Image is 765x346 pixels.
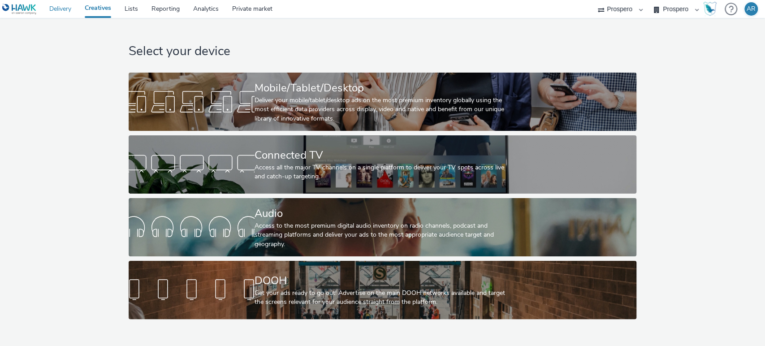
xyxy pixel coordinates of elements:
[255,80,507,96] div: Mobile/Tablet/Desktop
[129,135,636,194] a: Connected TVAccess all the major TV channels on a single platform to deliver your TV spots across...
[703,2,717,16] img: Hawk Academy
[255,147,507,163] div: Connected TV
[747,2,756,16] div: AR
[2,4,37,15] img: undefined Logo
[129,43,636,60] h1: Select your device
[129,73,636,131] a: Mobile/Tablet/DesktopDeliver your mobile/tablet/desktop ads on the most premium inventory globall...
[255,221,507,249] div: Access to the most premium digital audio inventory on radio channels, podcast and streaming platf...
[129,261,636,319] a: DOOHGet your ads ready to go out! Advertise on the main DOOH networks available and target the sc...
[129,198,636,256] a: AudioAccess to the most premium digital audio inventory on radio channels, podcast and streaming ...
[703,2,720,16] a: Hawk Academy
[255,273,507,289] div: DOOH
[255,163,507,182] div: Access all the major TV channels on a single platform to deliver your TV spots across live and ca...
[255,96,507,123] div: Deliver your mobile/tablet/desktop ads on the most premium inventory globally using the most effi...
[255,206,507,221] div: Audio
[255,289,507,307] div: Get your ads ready to go out! Advertise on the main DOOH networks available and target the screen...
